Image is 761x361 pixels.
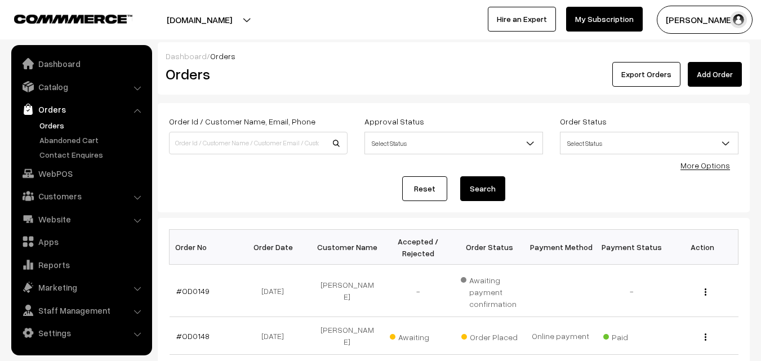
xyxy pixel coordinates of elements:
img: Menu [705,288,706,296]
span: Orders [210,51,235,61]
a: Orders [14,99,148,119]
span: Select Status [365,133,542,153]
th: Action [667,230,738,265]
a: Dashboard [14,54,148,74]
span: Order Placed [461,328,518,343]
a: Contact Enquires [37,149,148,161]
a: Settings [14,323,148,343]
span: Awaiting [390,328,446,343]
a: Abandoned Cart [37,134,148,146]
span: Select Status [364,132,543,154]
span: Paid [603,328,660,343]
a: Catalog [14,77,148,97]
th: Order Status [454,230,525,265]
a: Dashboard [166,51,207,61]
a: #OD0148 [176,331,210,341]
label: Order Id / Customer Name, Email, Phone [169,115,315,127]
div: / [166,50,742,62]
a: COMMMERCE [14,11,113,25]
td: [PERSON_NAME] [311,317,382,355]
img: COMMMERCE [14,15,132,23]
span: Awaiting payment confirmation [461,271,518,310]
a: Reset [402,176,447,201]
label: Approval Status [364,115,424,127]
a: Add Order [688,62,742,87]
label: Order Status [560,115,607,127]
button: [DOMAIN_NAME] [127,6,272,34]
h2: Orders [166,65,346,83]
a: WebPOS [14,163,148,184]
td: - [596,265,667,317]
input: Order Id / Customer Name / Customer Email / Customer Phone [169,132,348,154]
a: Customers [14,186,148,206]
th: Customer Name [311,230,382,265]
th: Payment Method [525,230,596,265]
a: #OD0149 [176,286,210,296]
th: Order No [170,230,241,265]
button: Export Orders [612,62,680,87]
td: [DATE] [241,265,311,317]
a: Hire an Expert [488,7,556,32]
a: Staff Management [14,300,148,320]
td: [PERSON_NAME] [311,265,382,317]
img: Menu [705,333,706,341]
a: Apps [14,231,148,252]
th: Accepted / Rejected [382,230,453,265]
th: Payment Status [596,230,667,265]
img: user [730,11,747,28]
a: Website [14,209,148,229]
span: Select Status [560,133,738,153]
td: Online payment [525,317,596,355]
span: Select Status [560,132,738,154]
a: Marketing [14,277,148,297]
a: My Subscription [566,7,643,32]
a: Reports [14,255,148,275]
a: More Options [680,161,730,170]
a: Orders [37,119,148,131]
button: [PERSON_NAME] [657,6,753,34]
th: Order Date [241,230,311,265]
td: [DATE] [241,317,311,355]
td: - [382,265,453,317]
button: Search [460,176,505,201]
